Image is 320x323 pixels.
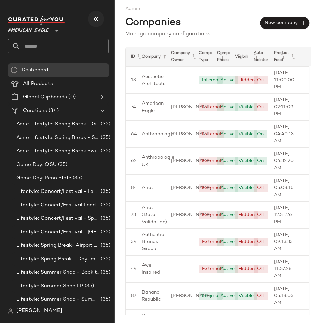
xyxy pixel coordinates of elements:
[23,80,53,88] span: All Products
[16,188,99,196] span: Lifestyle: Concert/Festival - Femme
[202,77,219,84] div: Internal
[99,255,110,263] span: (35)
[274,231,294,253] span: [DATE] 09:13:33 AM
[257,238,265,245] div: Off
[202,292,219,299] div: Internal
[131,292,136,299] span: 87
[257,157,264,165] div: On
[47,107,59,115] span: (34)
[23,107,47,115] span: Curations
[131,157,137,165] span: 62
[131,184,137,192] span: 84
[257,184,265,192] div: Off
[202,104,221,111] div: External
[142,100,164,114] span: American Eagle
[99,134,110,142] span: (35)
[248,47,268,66] div: Auto Maintenance
[99,296,110,303] span: (35)
[16,269,99,276] span: Lifestyle: Summer Shop - Back to School Essentials
[257,130,264,138] div: On
[238,265,255,272] div: Hidden
[220,130,235,138] div: Active
[238,292,254,299] div: Visible
[202,184,221,192] div: External
[171,130,212,138] span: [PERSON_NAME]
[238,130,254,138] div: Visible
[99,201,110,209] span: (35)
[131,130,137,138] span: 64
[142,184,153,192] span: Ariat
[257,77,265,84] div: Off
[257,211,265,218] div: Off
[212,47,230,66] div: Company Phase
[202,211,221,218] div: External
[142,154,174,168] span: Anthropologie UK
[16,255,99,263] span: Lifestyle: Spring Break - Daytime Casual
[57,161,68,169] span: (35)
[8,23,49,35] span: American Eagle
[171,211,212,218] span: [PERSON_NAME]
[257,292,265,299] div: Off
[83,282,94,290] span: (35)
[131,265,137,272] span: 49
[171,265,174,272] span: -
[16,242,99,249] span: Lifestyle: Spring Break- Airport Style
[125,15,181,30] span: Companies
[8,308,13,314] img: svg%3e
[202,157,221,165] div: External
[22,66,48,74] span: Dashboard
[16,120,99,128] span: Aerie Lifestyle: Spring Break - Girly/Femme
[166,47,193,66] div: Company Owner
[202,265,221,272] div: External
[16,307,62,315] span: [PERSON_NAME]
[67,93,75,101] span: (0)
[230,47,248,66] div: Visibility
[131,77,136,84] span: 13
[274,96,294,118] span: [DATE] 02:11:09 PM
[238,184,254,192] div: Visible
[171,292,212,299] span: [PERSON_NAME]
[257,265,265,272] div: Off
[99,228,110,236] span: (35)
[220,238,235,245] div: Active
[142,231,164,253] span: Authentic Brands Group
[23,93,67,101] span: Global Clipboards
[171,77,174,84] span: -
[171,104,212,111] span: [PERSON_NAME]
[260,17,309,29] button: New company
[16,215,99,223] span: Lifestyle: Concert/Festival - Sporty
[274,204,294,226] span: [DATE] 12:51:26 PM
[99,242,110,249] span: (35)
[220,77,235,84] div: Active
[16,201,99,209] span: Lifestyle: Concert/Festival Landing Page
[16,134,99,142] span: Aerie Lifestyle: Spring Break - Sporty
[274,150,294,172] span: [DATE] 04:32:20 AM
[131,211,136,218] span: 73
[16,228,99,236] span: Lifestyle: Concert/Festival - [GEOGRAPHIC_DATA]
[238,77,255,84] div: Hidden
[11,67,18,74] img: svg%3e
[142,130,174,138] span: Anthropologie
[8,16,65,25] img: cfy_white_logo.C9jOOHJF.svg
[171,157,212,165] span: [PERSON_NAME]
[16,282,83,290] span: Lifestyle: Summer Shop LP
[274,123,294,145] span: [DATE] 04:40:13 AM
[99,120,110,128] span: (35)
[274,258,294,280] span: [DATE] 11:57:28 AM
[238,104,254,111] div: Visible
[131,238,137,245] span: 39
[193,47,212,66] div: Company Type
[238,157,254,165] div: Visible
[274,285,294,306] span: [DATE] 05:18:05 AM
[142,73,165,87] span: Aesthetic Architects
[220,157,235,165] div: Active
[16,296,99,303] span: Lifestyle: Summer Shop - Summer Abroad
[220,104,235,111] div: Active
[264,20,305,26] span: New company
[238,211,255,218] div: Hidden
[142,262,160,276] span: Awe Inspired
[136,47,166,66] div: Company
[238,238,255,245] div: Hidden
[99,269,110,276] span: (35)
[99,188,110,196] span: (35)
